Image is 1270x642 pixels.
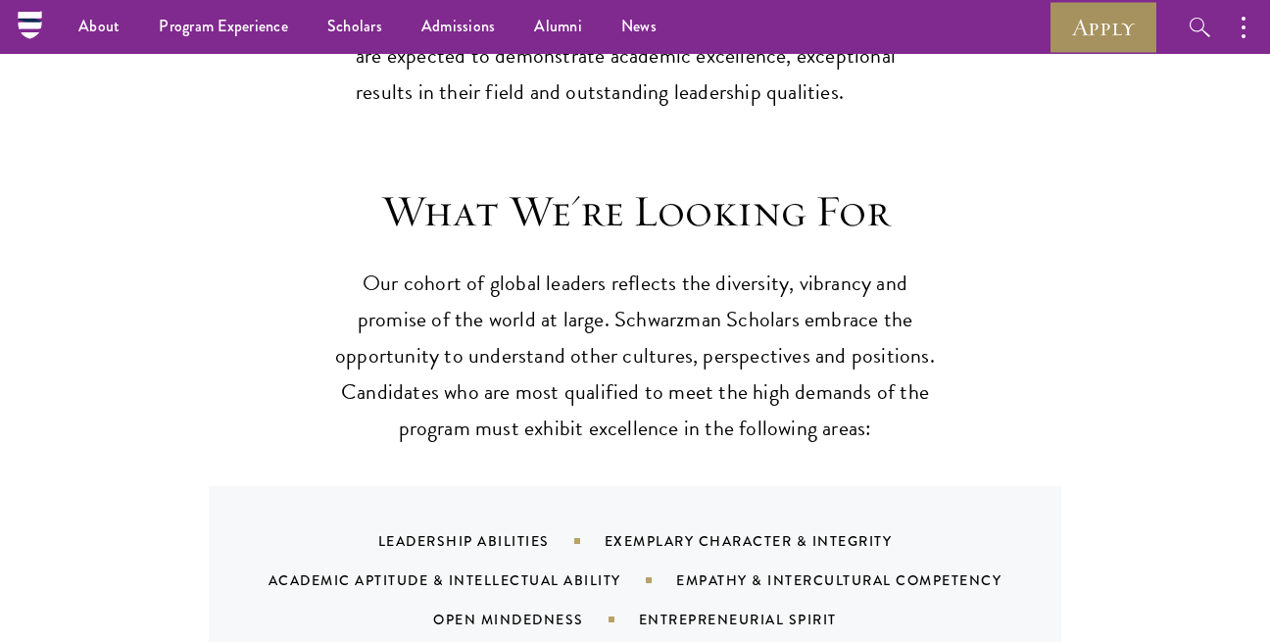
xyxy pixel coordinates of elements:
[433,610,639,629] div: Open Mindedness
[331,266,939,447] p: Our cohort of global leaders reflects the diversity, vibrancy and promise of the world at large. ...
[639,610,886,629] div: Entrepreneurial Spirit
[331,184,939,239] h3: What We're Looking For
[378,531,605,551] div: Leadership Abilities
[269,570,676,590] div: Academic Aptitude & Intellectual Ability
[605,531,942,551] div: Exemplary Character & Integrity
[676,570,1050,590] div: Empathy & Intercultural Competency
